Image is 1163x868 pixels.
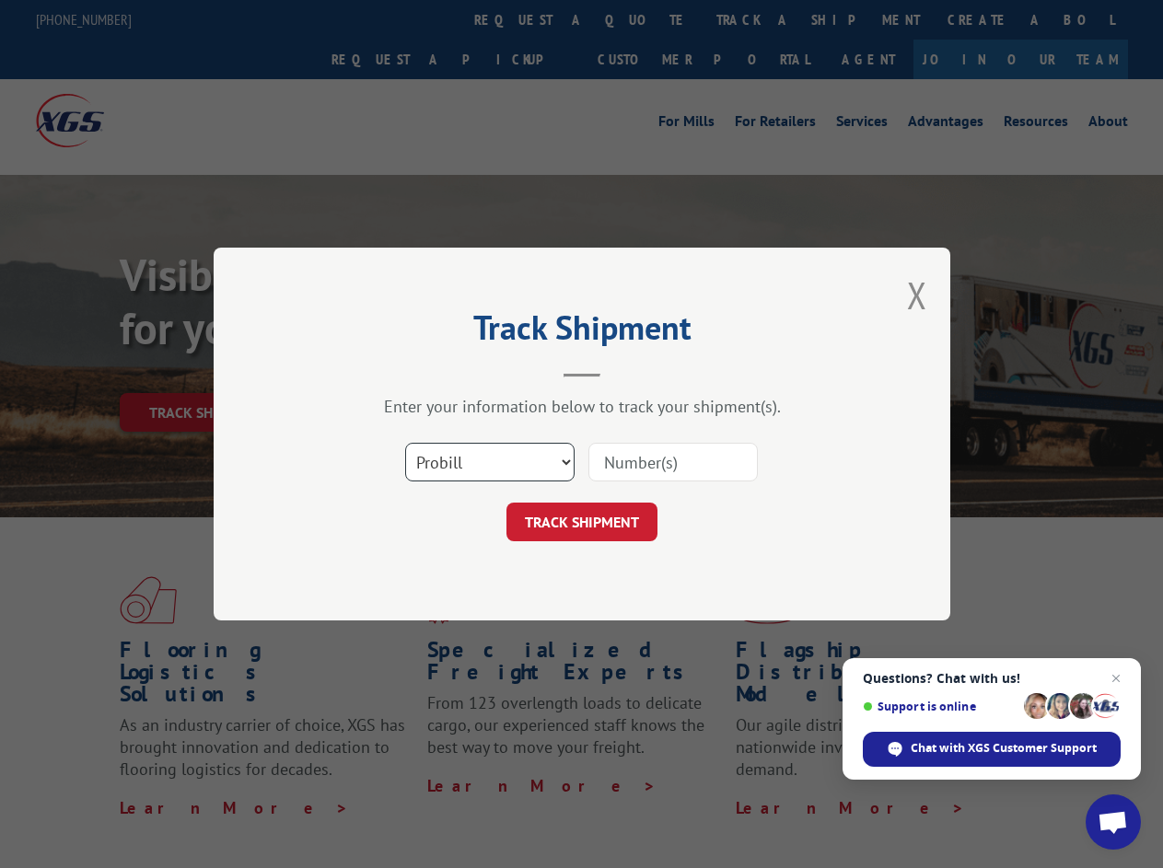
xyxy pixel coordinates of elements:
[1086,794,1141,850] div: Open chat
[907,271,927,319] button: Close modal
[588,443,758,481] input: Number(s)
[506,503,657,541] button: TRACK SHIPMENT
[306,315,858,350] h2: Track Shipment
[306,396,858,417] div: Enter your information below to track your shipment(s).
[911,740,1097,757] span: Chat with XGS Customer Support
[1105,667,1127,689] span: Close chat
[863,700,1018,713] span: Support is online
[863,732,1121,767] div: Chat with XGS Customer Support
[863,671,1121,686] span: Questions? Chat with us!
